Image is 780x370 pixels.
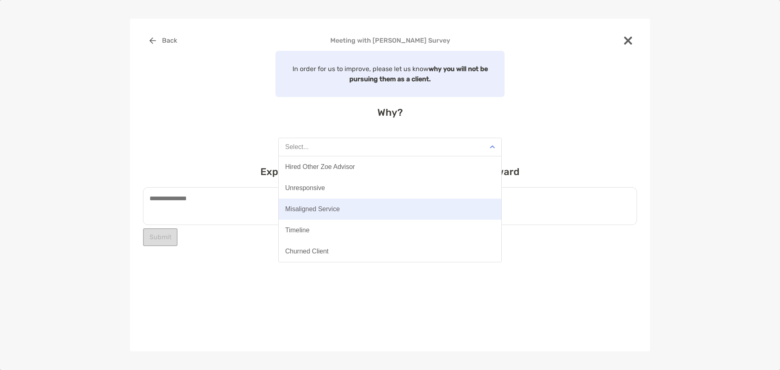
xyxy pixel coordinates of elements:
[279,156,501,177] button: Hired Other Zoe Advisor
[143,37,637,44] h4: Meeting with [PERSON_NAME] Survey
[149,37,156,44] img: button icon
[285,143,309,151] div: Select...
[143,166,637,177] h4: Explain in a few words why you will not moving forward
[624,37,632,45] img: close modal
[285,248,329,255] div: Churned Client
[285,184,325,192] div: Unresponsive
[279,199,501,220] button: Misaligned Service
[143,32,183,50] button: Back
[279,177,501,199] button: Unresponsive
[285,227,310,234] div: Timeline
[143,107,637,118] h4: Why?
[278,138,502,156] button: Select...
[349,65,488,83] strong: why you will not be pursuing them as a client.
[280,64,500,84] p: In order for us to improve, please let us know
[285,206,340,213] div: Misaligned Service
[279,241,501,262] button: Churned Client
[285,163,355,171] div: Hired Other Zoe Advisor
[279,220,501,241] button: Timeline
[490,145,495,148] img: Open dropdown arrow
